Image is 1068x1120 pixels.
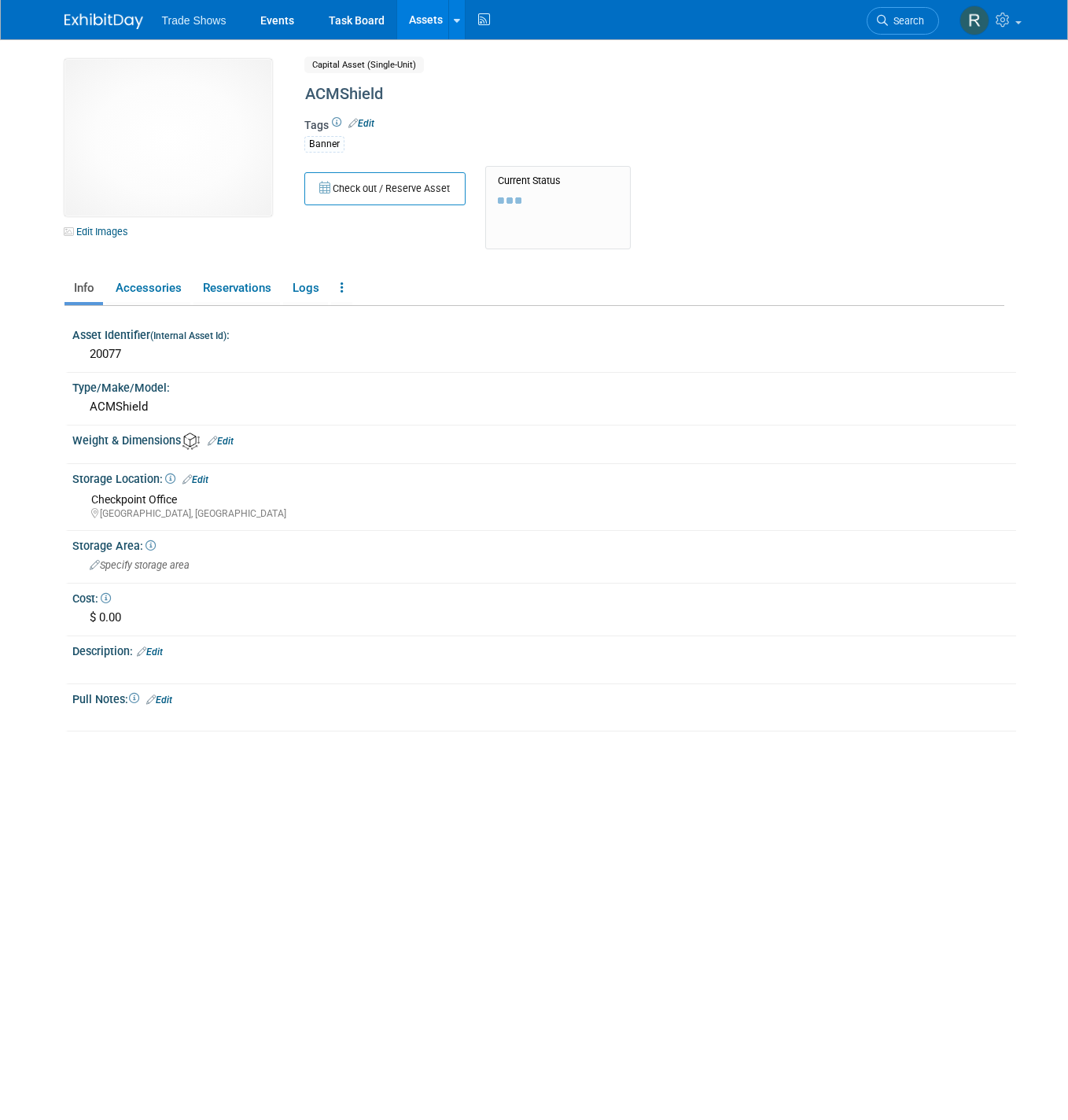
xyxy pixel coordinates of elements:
[208,436,234,447] a: Edit
[84,342,1004,367] div: 20077
[150,330,226,341] small: (Internal Asset Id)
[72,376,1016,396] div: Type/Make/Model:
[72,587,1016,606] div: Cost:
[304,57,424,73] span: Capital Asset (Single-Unit)
[72,540,156,552] span: Storage Area:
[72,687,1016,708] div: Pull Notes:
[72,429,1016,450] div: Weight & Dimensions
[888,15,924,27] span: Search
[72,323,1016,343] div: Asset Identifier :
[91,507,1004,521] div: [GEOGRAPHIC_DATA], [GEOGRAPHIC_DATA]
[304,117,923,163] div: Tags
[90,559,190,571] span: Specify storage area
[84,395,1004,419] div: ACMShield
[64,222,134,241] a: Edit Images
[146,694,172,706] a: Edit
[137,647,163,658] a: Edit
[283,274,328,302] a: Logs
[91,493,177,506] span: Checkpoint Office
[498,175,618,187] div: Current Status
[106,274,190,302] a: Accessories
[72,639,1016,660] div: Description:
[867,7,939,35] a: Search
[182,433,200,450] img: Asset Weight and Dimensions
[72,467,1016,488] div: Storage Location:
[959,6,989,35] img: Rachel Murphy
[182,474,208,485] a: Edit
[64,13,143,29] img: ExhibitDay
[348,118,374,129] a: Edit
[304,172,466,205] button: Check out / Reserve Asset
[193,274,280,302] a: Reservations
[300,80,923,109] div: ACMShield
[64,59,272,216] img: View Images
[64,274,103,302] a: Info
[498,197,521,204] img: loading...
[304,136,344,153] div: Banner
[84,606,1004,630] div: $ 0.00
[162,14,226,27] span: Trade Shows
